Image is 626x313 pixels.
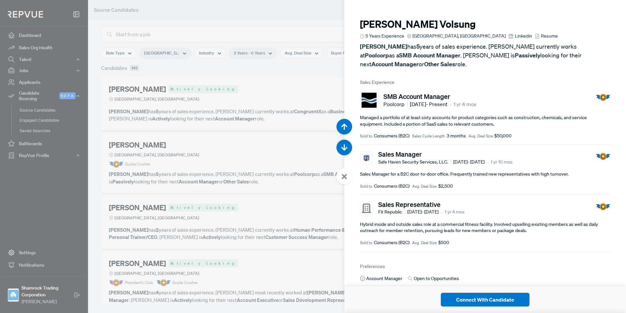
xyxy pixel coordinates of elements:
[596,153,610,160] img: Quota Badge
[469,133,493,139] span: Avg. Deal Size
[596,203,610,210] img: Quota Badge
[378,159,451,165] span: Safe Haven Security Services, LLC.
[412,33,506,39] span: [GEOGRAPHIC_DATA], [GEOGRAPHIC_DATA]
[360,263,385,269] span: Preferences
[365,52,389,59] strong: Poolcorp
[360,115,610,127] p: Managed a portfolio of at least sixty accounts for product categories such as construction, chemi...
[412,240,437,246] span: Avg. Deal Size
[360,42,610,69] p: has years of sales experience. [PERSON_NAME] currently works at as a . [PERSON_NAME] is looking f...
[366,275,402,282] span: Account Manager
[362,93,377,108] img: Poolcorp
[407,209,439,215] span: [DATE] - [DATE]
[450,100,452,108] article: •
[535,33,558,39] a: Resume
[508,33,532,39] a: Linkedin
[494,133,512,139] span: $50,000
[360,18,610,30] h3: [PERSON_NAME] Volsung
[414,275,459,282] span: Open to Opportunities
[383,92,476,100] h5: SMB Account Manager
[374,239,410,246] span: Consumers (B2C)
[399,52,460,59] strong: SMB Account Manager
[453,159,484,165] span: [DATE] - [DATE]
[445,209,465,215] span: 1 yr 4 mos
[441,208,443,216] article: •
[365,33,404,39] span: 5 Years Experience
[361,153,372,164] img: Safe Haven Security Services, LLC.
[515,52,540,59] strong: Passively
[412,183,437,189] span: Avg. Deal Size
[360,240,372,246] span: Sold to
[360,171,610,178] p: Sales Manager for a B2C door-to-door office. Frequently trained new representatives with high tur...
[515,33,532,39] span: Linkedin
[454,100,476,108] span: 1 yr 4 mos
[438,183,453,190] span: $2,500
[360,43,407,50] strong: [PERSON_NAME]
[447,133,466,139] span: 3 months
[378,200,465,208] h5: Sales Representative
[360,79,610,86] span: Sales Experience
[412,133,445,139] span: Sales Cycle Length
[371,60,419,68] strong: Account Manager
[438,239,449,246] span: $500
[416,43,420,50] strong: 5
[541,33,558,39] span: Resume
[410,100,447,108] span: [DATE] - Present
[360,133,372,139] span: Sold to
[487,158,489,166] article: •
[374,183,410,190] span: Consumers (B2C)
[374,133,410,139] span: Consumers (B2C)
[441,293,529,306] button: Connect With Candidate
[596,94,610,101] img: Quota Badge
[378,150,513,158] h5: Sales Manager
[360,183,372,189] span: Sold to
[378,209,405,215] span: Fit Republic
[383,100,408,108] span: Poolcorp
[424,60,455,68] strong: Other Sales
[360,221,610,234] p: Hybrid inside and outside sales role at a commercial fitness facility. Involved upselling existin...
[491,159,513,165] span: 1 yr 10 mos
